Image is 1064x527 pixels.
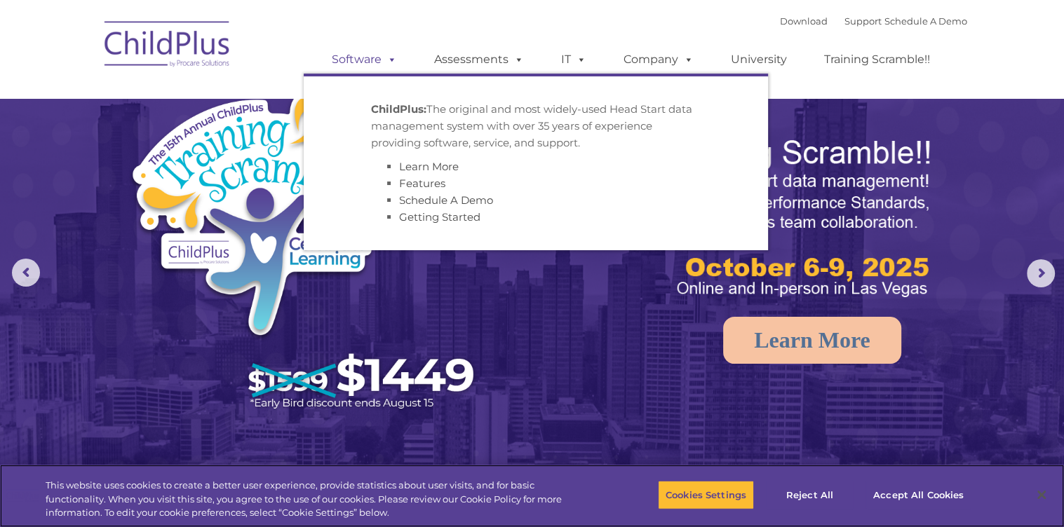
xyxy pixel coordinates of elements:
a: Support [844,15,882,27]
button: Reject All [766,480,854,509]
button: Cookies Settings [658,480,754,509]
span: Last name [195,93,238,103]
img: ChildPlus by Procare Solutions [97,11,238,81]
a: Features [399,177,445,190]
p: The original and most widely-used Head Start data management system with over 35 years of experie... [371,101,701,151]
div: This website uses cookies to create a better user experience, provide statistics about user visit... [46,479,585,520]
a: Assessments [420,46,538,74]
a: Learn More [399,160,459,173]
a: Learn More [723,317,901,364]
button: Close [1026,479,1057,510]
strong: ChildPlus: [371,102,426,116]
button: Accept All Cookies [866,480,971,509]
a: Training Scramble!! [810,46,944,74]
a: IT [547,46,600,74]
a: Company [610,46,708,74]
span: Phone number [195,150,255,160]
a: Software [318,46,411,74]
a: Schedule A Demo [399,193,493,207]
a: Getting Started [399,210,480,224]
a: Download [780,15,828,27]
a: Schedule A Demo [884,15,967,27]
font: | [780,15,967,27]
a: University [717,46,801,74]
